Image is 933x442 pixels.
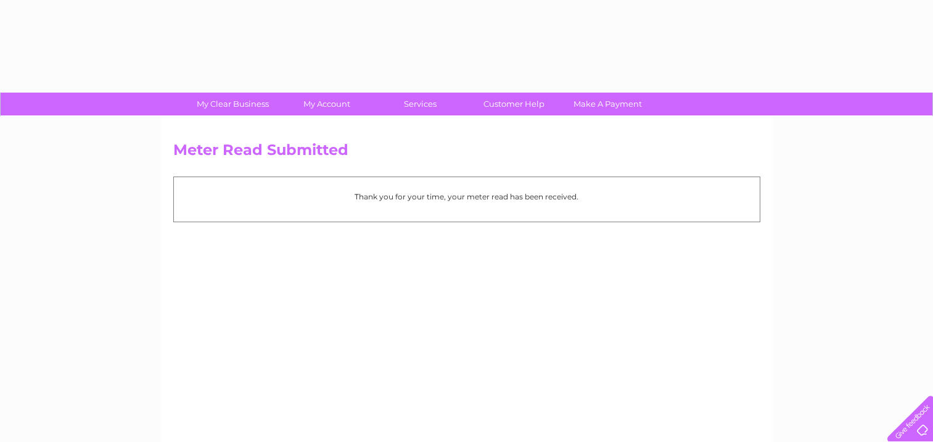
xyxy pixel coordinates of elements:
[557,93,659,115] a: Make A Payment
[173,141,760,165] h2: Meter Read Submitted
[276,93,377,115] a: My Account
[369,93,471,115] a: Services
[463,93,565,115] a: Customer Help
[182,93,284,115] a: My Clear Business
[180,191,754,202] p: Thank you for your time, your meter read has been received.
